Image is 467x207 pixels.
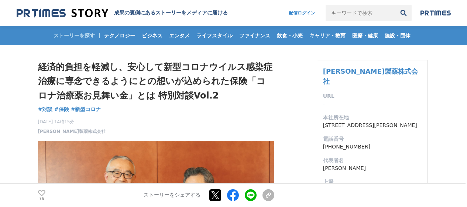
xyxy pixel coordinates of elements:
[71,106,101,113] span: #新型コロナ
[166,26,193,45] a: エンタメ
[71,106,101,113] a: #新型コロナ
[101,26,138,45] a: テクノロジー
[38,106,53,113] span: #対談
[144,192,200,199] p: ストーリーをシェアする
[323,157,421,164] dt: 代表者名
[395,5,412,21] button: 検索
[274,32,306,39] span: 飲食・小売
[114,10,228,16] h2: 成果の裏側にあるストーリーをメディアに届ける
[323,121,421,129] dd: [STREET_ADDRESS][PERSON_NAME]
[326,5,395,21] input: キーワードで検索
[38,60,274,103] h1: 経済的負担を軽減し、安心して新型コロナウイルス感染症治療に専念できるようにとの想いが込められた保険「コロナ治療薬お見舞い金」とは 特別対談Vol.2
[17,8,108,18] img: 成果の裏側にあるストーリーをメディアに届ける
[193,26,236,45] a: ライフスタイル
[139,32,165,39] span: ビジネス
[349,32,381,39] span: 医療・健康
[323,92,421,100] dt: URL
[323,164,421,172] dd: [PERSON_NAME]
[306,32,348,39] span: キャリア・教育
[166,32,193,39] span: エンタメ
[382,32,413,39] span: 施設・団体
[323,135,421,143] dt: 電話番号
[323,114,421,121] dt: 本社所在地
[323,178,421,186] dt: 上場
[236,32,273,39] span: ファイナンス
[54,106,69,113] span: #保険
[38,106,53,113] a: #対談
[306,26,348,45] a: キャリア・教育
[193,32,236,39] span: ライフスタイル
[349,26,381,45] a: 医療・健康
[323,67,418,85] a: [PERSON_NAME]製薬株式会社
[382,26,413,45] a: 施設・団体
[281,5,323,21] a: 配信ログイン
[274,26,306,45] a: 飲食・小売
[236,26,273,45] a: ファイナンス
[54,106,69,113] a: #保険
[38,118,106,125] span: [DATE] 14時15分
[139,26,165,45] a: ビジネス
[38,197,45,201] p: 76
[101,32,138,39] span: テクノロジー
[323,100,421,108] dd: -
[420,10,451,16] img: prtimes
[17,8,228,18] a: 成果の裏側にあるストーリーをメディアに届ける 成果の裏側にあるストーリーをメディアに届ける
[38,128,106,135] a: [PERSON_NAME]製薬株式会社
[323,143,421,151] dd: [PHONE_NUMBER]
